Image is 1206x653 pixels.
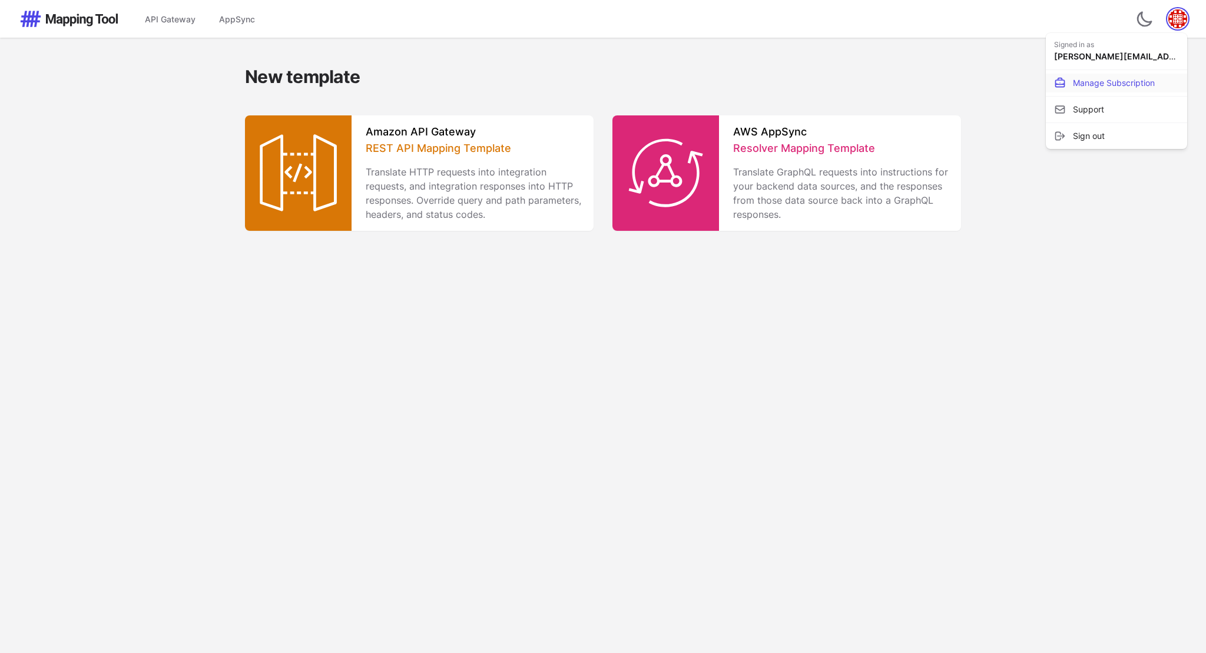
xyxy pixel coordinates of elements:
[1168,9,1187,28] img: Gravatar for ken@cherasaro.com
[612,115,961,231] a: AWS AppSyncResolver Mapping TemplateTranslate GraphQL requests into instructions for your backend...
[1046,74,1187,92] a: Manage Subscription
[366,141,511,155] span: REST API Mapping Template
[1046,127,1187,145] a: Sign out
[245,66,961,87] h2: New template
[1054,40,1179,49] span: Signed in as
[733,165,952,221] p: Translate GraphQL requests into instructions for your backend data sources, and the responses fro...
[366,125,584,139] h3: Amazon API Gateway
[733,141,875,155] span: Resolver Mapping Template
[1046,100,1187,119] a: Support
[733,125,952,139] h3: AWS AppSync
[19,9,119,28] img: Mapping Tool
[366,165,584,221] p: Translate HTTP requests into integration requests, and integration responses into HTTP responses....
[245,115,594,231] a: Amazon API GatewayREST API Mapping TemplateTranslate HTTP requests into integration requests, and...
